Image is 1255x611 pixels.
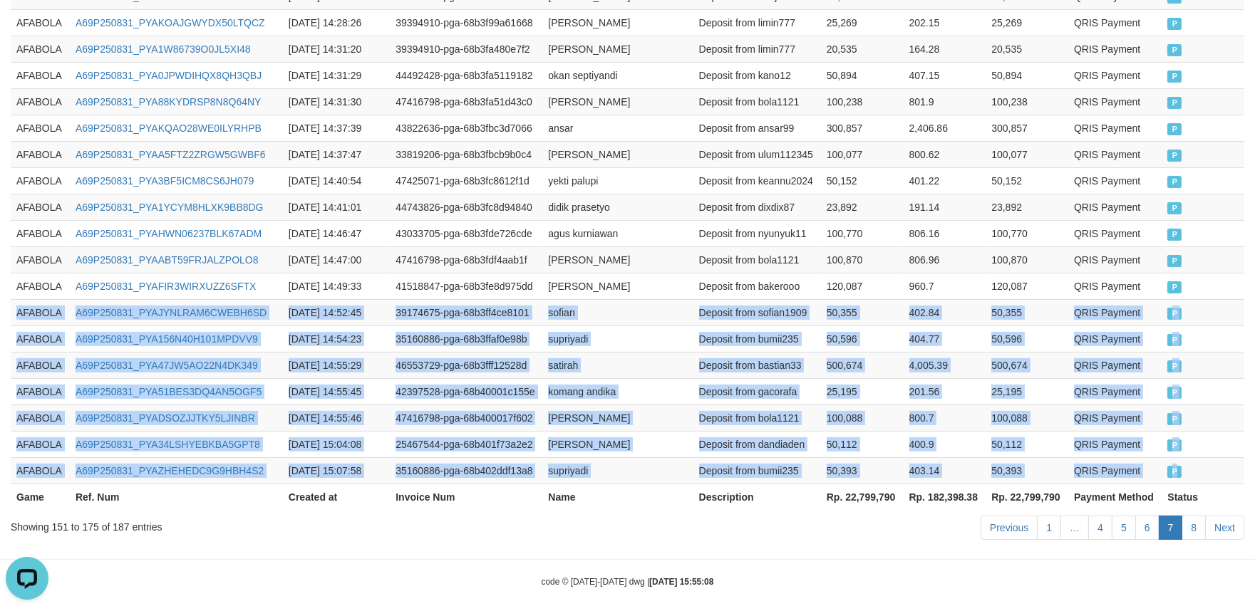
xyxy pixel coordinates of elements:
[1162,484,1244,510] th: Status
[283,36,390,62] td: [DATE] 14:31:20
[11,62,70,88] td: AFABOLA
[1068,404,1162,431] td: QRIS Payment
[76,386,262,397] a: A69P250831_PYA51BES3DQ4AN5OGF5
[821,141,904,167] td: 100,077
[1182,516,1206,540] a: 8
[283,273,390,299] td: [DATE] 14:49:33
[821,115,904,141] td: 300,857
[11,514,512,534] div: Showing 151 to 175 of 187 entries
[76,439,260,450] a: A69P250831_PYA34LSHYEBKBA5GPT8
[986,299,1068,325] td: 50,355
[693,273,821,299] td: Deposit from bakerooo
[1068,88,1162,115] td: QRIS Payment
[904,484,986,510] th: Rp. 182,398.38
[542,325,693,352] td: supriyadi
[542,352,693,378] td: satirah
[1167,123,1182,135] span: PAID
[283,246,390,273] td: [DATE] 14:47:00
[390,378,542,404] td: 42397528-pga-68b40001c155e
[986,273,1068,299] td: 120,087
[76,122,262,134] a: A69P250831_PYAKQAO28WE0ILYRHPB
[1167,360,1182,372] span: PAID
[76,149,266,160] a: A69P250831_PYAA5FTZ2ZRGW5GWBF6
[904,273,986,299] td: 960.7
[1167,281,1182,293] span: PAID
[1068,299,1162,325] td: QRIS Payment
[1167,150,1182,162] span: PAID
[76,43,251,55] a: A69P250831_PYA1W86739O0JL5XI48
[693,115,821,141] td: Deposit from ansar99
[1159,516,1183,540] a: 7
[390,167,542,194] td: 47425071-pga-68b3fc8612f1d
[11,378,70,404] td: AFABOLA
[693,404,821,431] td: Deposit from bola1121
[986,194,1068,220] td: 23,892
[542,167,693,194] td: yekti palupi
[1088,516,1112,540] a: 4
[904,378,986,404] td: 201.56
[821,352,904,378] td: 500,674
[542,378,693,404] td: komang andika
[283,167,390,194] td: [DATE] 14:40:54
[283,299,390,325] td: [DATE] 14:52:45
[693,220,821,246] td: Deposit from nyunyuk11
[986,431,1068,457] td: 50,112
[283,352,390,378] td: [DATE] 14:55:29
[390,9,542,36] td: 39394910-pga-68b3f99a61668
[1167,70,1182,83] span: PAID
[283,404,390,431] td: [DATE] 14:55:46
[1068,484,1162,510] th: Payment Method
[542,246,693,273] td: [PERSON_NAME]
[821,404,904,431] td: 100,088
[390,141,542,167] td: 33819206-pga-68b3fbcb9b0c4
[821,484,904,510] th: Rp. 22,799,790
[1167,176,1182,188] span: PAID
[542,141,693,167] td: [PERSON_NAME]
[390,36,542,62] td: 39394910-pga-68b3fa480e7f2
[1112,516,1136,540] a: 5
[390,115,542,141] td: 43822636-pga-68b3fbc3d7066
[904,167,986,194] td: 401.22
[390,325,542,352] td: 35160886-pga-68b3ffaf0e98b
[542,220,693,246] td: agus kurniawan
[390,404,542,431] td: 47416798-pga-68b400017f602
[904,62,986,88] td: 407.15
[986,141,1068,167] td: 100,077
[390,457,542,484] td: 35160886-pga-68b402ddf13a8
[76,254,259,266] a: A69P250831_PYAABT59FRJALZPOLO8
[1068,115,1162,141] td: QRIS Payment
[1205,516,1244,540] a: Next
[693,36,821,62] td: Deposit from limin777
[76,17,265,28] a: A69P250831_PYAKOAJGWYDX50LTQCZ
[1167,439,1182,451] span: PAID
[986,404,1068,431] td: 100,088
[11,36,70,62] td: AFABOLA
[390,273,542,299] td: 41518847-pga-68b3fe8d975dd
[693,352,821,378] td: Deposit from bastian33
[693,325,821,352] td: Deposit from bumii235
[904,194,986,220] td: 191.14
[904,404,986,431] td: 800.7
[542,577,714,587] small: code © [DATE]-[DATE] dwg |
[1037,516,1061,540] a: 1
[821,167,904,194] td: 50,152
[693,431,821,457] td: Deposit from dandiaden
[283,9,390,36] td: [DATE] 14:28:26
[1068,220,1162,246] td: QRIS Payment
[821,220,904,246] td: 100,770
[542,484,693,510] th: Name
[283,457,390,484] td: [DATE] 15:07:58
[542,299,693,325] td: sofian
[1167,413,1182,425] span: PAID
[986,220,1068,246] td: 100,770
[821,457,904,484] td: 50,393
[986,36,1068,62] td: 20,535
[542,404,693,431] td: [PERSON_NAME]
[542,62,693,88] td: okan septiyandi
[1068,141,1162,167] td: QRIS Payment
[283,88,390,115] td: [DATE] 14:31:30
[283,431,390,457] td: [DATE] 15:04:08
[76,281,256,292] a: A69P250831_PYAFIR3WIRXUZZ6SFTX
[283,378,390,404] td: [DATE] 14:55:45
[390,194,542,220] td: 44743826-pga-68b3fc8d94840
